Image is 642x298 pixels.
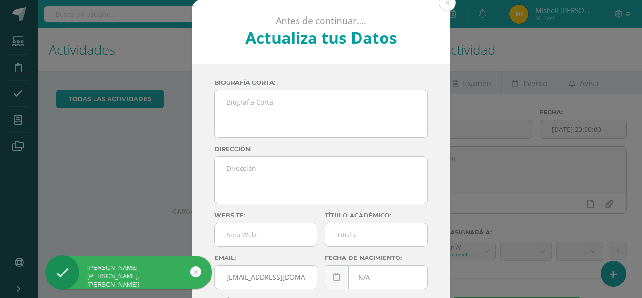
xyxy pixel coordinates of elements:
input: Fecha de Nacimiento: [325,266,427,289]
label: Website: [214,212,317,219]
label: Biografía corta: [214,79,428,86]
input: Sitio Web: [215,223,317,246]
label: Dirección: [214,145,428,153]
label: Email: [214,254,317,261]
h2: Actualiza tus Datos [217,27,425,48]
input: Titulo: [325,223,427,246]
div: [PERSON_NAME] [PERSON_NAME], [PERSON_NAME]! [45,264,212,290]
input: Correo Electronico: [215,266,317,289]
label: Fecha de nacimiento: [325,254,428,261]
label: Título académico: [325,212,428,219]
p: Antes de continuar.... [217,15,425,27]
